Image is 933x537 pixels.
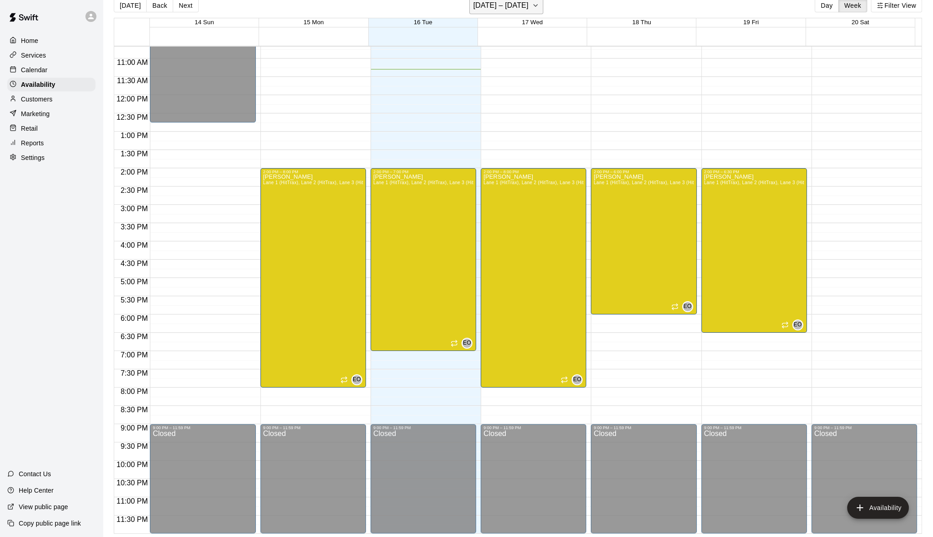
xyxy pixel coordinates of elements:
span: 10:00 PM [114,461,150,468]
span: Lane 1 (HitTrax), Lane 2 (HitTrax), Lane 3 (HitTrax), [GEOGRAPHIC_DATA] ([GEOGRAPHIC_DATA]), Area 10 [483,180,722,185]
div: Closed [373,430,473,537]
span: 7:30 PM [118,369,150,377]
div: Eric Opelski [792,319,803,330]
span: Recurring availability [340,376,348,383]
span: 11:30 PM [114,516,150,523]
p: Calendar [21,65,48,74]
span: 6:00 PM [118,314,150,322]
span: 11:00 PM [114,497,150,505]
div: Closed [594,430,694,537]
span: 1:30 PM [118,150,150,158]
div: 9:00 PM – 11:59 PM [263,425,363,430]
span: 3:00 PM [118,205,150,213]
div: 9:00 PM – 11:59 PM: Closed [150,424,255,533]
span: Recurring availability [781,321,789,329]
div: 2:00 PM – 7:00 PM [373,170,473,174]
p: Marketing [21,109,50,118]
button: 18 Thu [632,19,651,26]
div: 2:00 PM – 6:00 PM [594,170,694,174]
span: 6:30 PM [118,333,150,340]
div: Closed [263,430,363,537]
span: 12:00 PM [114,95,150,103]
a: Availability [7,78,95,91]
span: 1:00 PM [118,132,150,139]
span: 10:30 PM [114,479,150,487]
a: Retail [7,122,95,135]
p: Home [21,36,38,45]
span: 2:30 PM [118,186,150,194]
a: Services [7,48,95,62]
div: 2:00 PM – 8:00 PM: Available [481,168,586,388]
div: 9:00 PM – 11:59 PM: Closed [371,424,476,533]
div: Closed [704,430,804,537]
span: Lane 1 (HitTrax), Lane 2 (HitTrax), Lane 3 (HitTrax), [GEOGRAPHIC_DATA] [594,180,758,185]
div: 9:00 PM – 11:59 PM [814,425,914,430]
span: 8:30 PM [118,406,150,414]
div: 9:00 PM – 11:59 PM [153,425,253,430]
span: 12:30 PM [114,113,150,121]
p: View public page [19,502,68,511]
span: Recurring availability [561,376,568,383]
div: 2:00 PM – 6:00 PM: Available [591,168,696,314]
span: 3:30 PM [118,223,150,231]
span: EO [463,339,471,348]
p: Retail [21,124,38,133]
span: 9:00 PM [118,424,150,432]
span: EO [573,375,581,384]
p: Services [21,51,46,60]
div: 9:00 PM – 11:59 PM [373,425,473,430]
div: 9:00 PM – 11:59 PM: Closed [591,424,696,533]
span: 11:00 AM [115,58,150,66]
div: 9:00 PM – 11:59 PM [594,425,694,430]
div: 9:00 PM – 11:59 PM: Closed [701,424,807,533]
p: Customers [21,95,53,104]
p: Settings [21,153,45,162]
div: Marketing [7,107,95,121]
div: 9:00 PM – 11:59 PM [704,425,804,430]
div: 9:00 PM – 11:59 PM: Closed [260,424,366,533]
span: Recurring availability [451,340,458,347]
div: Eric Opelski [572,374,583,385]
p: Contact Us [19,469,51,479]
a: Reports [7,136,95,150]
span: 4:00 PM [118,241,150,249]
span: 20 Sat [852,19,869,26]
div: 9:00 PM – 11:59 PM: Closed [481,424,586,533]
a: Customers [7,92,95,106]
button: 19 Fri [743,19,759,26]
div: Closed [483,430,583,537]
div: Eric Opelski [682,301,693,312]
div: Closed [814,430,914,537]
span: 5:00 PM [118,278,150,286]
a: Settings [7,151,95,165]
span: 11:30 AM [115,77,150,85]
span: Lane 1 (HitTrax), Lane 2 (HitTrax), Lane 3 (HitTrax), [GEOGRAPHIC_DATA] [373,180,538,185]
div: 2:00 PM – 8:00 PM [263,170,363,174]
span: EO [353,375,361,384]
span: EO [794,320,802,330]
p: Availability [21,80,55,89]
span: Recurring availability [671,303,679,310]
div: 2:00 PM – 6:30 PM [704,170,804,174]
button: 16 Tue [413,19,432,26]
span: EO [684,302,692,311]
span: 4:30 PM [118,260,150,267]
span: Lane 1 (HitTrax), Lane 2 (HitTrax), Lane 3 (HitTrax), [GEOGRAPHIC_DATA] [263,180,428,185]
div: 9:00 PM – 11:59 PM: Closed [811,424,917,533]
a: Calendar [7,63,95,77]
span: 17 Wed [522,19,543,26]
div: Closed [153,430,253,537]
span: 8:00 PM [118,388,150,395]
button: 14 Sun [195,19,214,26]
div: Eric Opelski [461,338,472,349]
